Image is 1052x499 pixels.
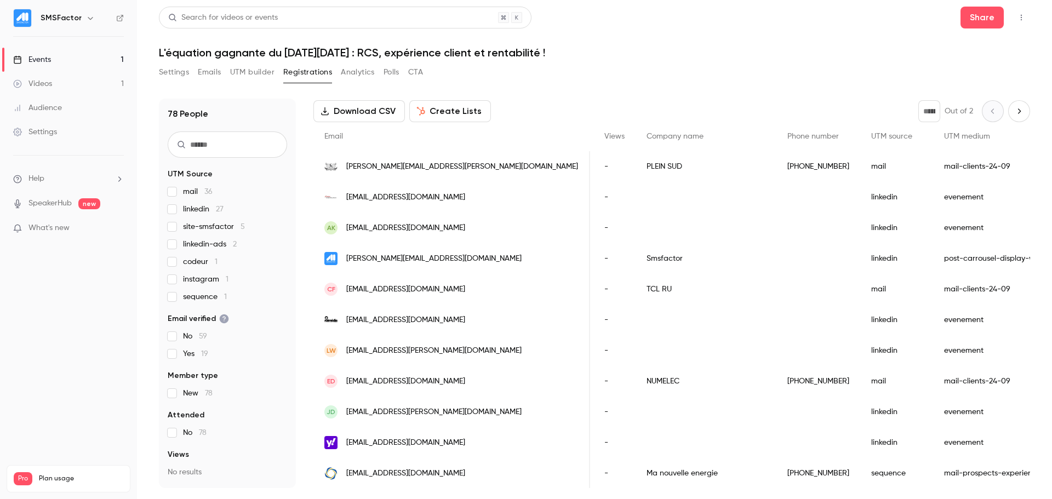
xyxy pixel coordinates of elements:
span: [PERSON_NAME][EMAIL_ADDRESS][DOMAIN_NAME] [346,253,522,265]
button: Next page [1008,100,1030,122]
span: [EMAIL_ADDRESS][PERSON_NAME][DOMAIN_NAME] [346,345,522,357]
div: linkedin [860,335,933,366]
span: [EMAIL_ADDRESS][DOMAIN_NAME] [346,314,465,326]
span: [EMAIL_ADDRESS][PERSON_NAME][DOMAIN_NAME] [346,406,522,418]
span: Email verified [168,313,229,324]
span: Phone number [787,133,839,140]
img: ma-nouvelle-energie.fr [324,467,338,480]
div: mail [860,274,933,305]
span: 1 [224,293,227,301]
button: Share [960,7,1004,28]
div: [PHONE_NUMBER] [776,366,860,397]
span: No [183,427,207,438]
div: [PHONE_NUMBER] [776,458,860,489]
button: Download CSV [313,100,405,122]
div: - [593,427,636,458]
div: Videos [13,78,52,89]
button: Settings [159,64,189,81]
div: Ma nouvelle energie [636,458,776,489]
span: 78 [205,389,213,397]
span: LW [327,346,336,355]
span: [PERSON_NAME][EMAIL_ADDRESS][PERSON_NAME][DOMAIN_NAME] [346,161,578,173]
div: TCL RU [636,274,776,305]
img: free.fr [324,191,338,204]
div: mail [860,366,933,397]
div: - [593,397,636,427]
span: site-smsfactor [183,221,245,232]
h1: 78 People [168,107,208,121]
iframe: Noticeable Trigger [111,223,124,233]
div: - [593,335,636,366]
span: UTM Source [168,169,213,180]
span: 1 [215,258,218,266]
span: 1 [226,276,228,283]
div: PLEIN SUD [636,151,776,182]
button: Analytics [341,64,375,81]
div: - [593,243,636,274]
div: linkedin [860,427,933,458]
span: codeur [183,256,218,267]
span: 78 [199,429,207,437]
button: UTM builder [230,64,275,81]
span: sequence [183,291,227,302]
span: 19 [201,350,208,358]
button: Create Lists [409,100,491,122]
button: CTA [408,64,423,81]
span: Views [168,449,189,460]
div: - [593,151,636,182]
img: smsfactor.com [324,252,338,265]
span: Yes [183,348,208,359]
div: linkedin [860,182,933,213]
span: [EMAIL_ADDRESS][DOMAIN_NAME] [346,284,465,295]
span: UTM source [871,133,912,140]
div: - [593,458,636,489]
span: new [78,198,100,209]
div: Settings [13,127,57,137]
div: - [593,213,636,243]
span: 36 [204,188,213,196]
div: Audience [13,102,62,113]
p: No results [168,467,287,478]
img: roi-media.com [324,313,338,326]
a: SpeakerHub [28,198,72,209]
span: [EMAIL_ADDRESS][DOMAIN_NAME] [346,376,465,387]
h6: SMSFactor [41,13,82,24]
div: linkedin [860,305,933,335]
div: linkedin [860,213,933,243]
div: Events [13,54,51,65]
span: UTM medium [944,133,990,140]
span: linkedin [183,204,224,215]
span: Views [604,133,625,140]
div: linkedin [860,397,933,427]
button: Emails [198,64,221,81]
p: Out of 2 [945,106,973,117]
h1: L'équation gagnante du [DATE][DATE] : RCS, expérience client et rentabilité ! [159,46,1030,59]
span: mail [183,186,213,197]
span: Member type [168,370,218,381]
span: New [183,388,213,399]
span: No [183,331,207,342]
span: Company name [647,133,704,140]
div: - [593,305,636,335]
button: Registrations [283,64,332,81]
div: - [593,182,636,213]
div: [PHONE_NUMBER] [776,151,860,182]
div: sequence [860,458,933,489]
img: yahoo.fr [324,436,338,449]
span: 59 [199,332,207,340]
div: linkedin [860,243,933,274]
span: ED [327,376,335,386]
span: Help [28,173,44,185]
span: 5 [241,223,245,231]
span: instagram [183,274,228,285]
span: [EMAIL_ADDRESS][DOMAIN_NAME] [346,192,465,203]
span: cf [327,284,335,294]
span: Attended [168,410,204,421]
span: 27 [216,205,224,213]
span: What's new [28,222,70,234]
div: - [593,274,636,305]
span: AK [327,223,335,233]
span: [EMAIL_ADDRESS][DOMAIN_NAME] [346,437,465,449]
div: Smsfactor [636,243,776,274]
img: SMSFactor [14,9,31,27]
